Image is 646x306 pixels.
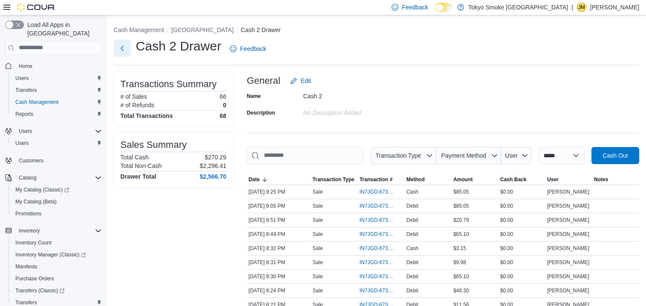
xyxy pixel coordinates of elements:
[303,106,418,116] div: No Description added
[371,147,436,164] button: Transaction Type
[360,245,395,252] span: IN7JGD-6734860
[360,243,403,253] button: IN7JGD-6734860
[120,154,149,161] h6: Total Cash
[498,229,545,239] div: $0.00
[360,217,395,224] span: IN7JGD-6734954
[406,176,425,183] span: Method
[12,109,102,119] span: Reports
[360,285,403,296] button: IN7JGD-6734814
[453,287,469,294] span: $48.30
[547,231,589,238] span: [PERSON_NAME]
[9,237,105,249] button: Inventory Count
[12,238,102,248] span: Inventory Count
[24,21,102,38] span: Load All Apps in [GEOGRAPHIC_DATA]
[498,187,545,197] div: $0.00
[12,185,102,195] span: My Catalog (Classic)
[2,172,105,184] button: Catalog
[15,173,102,183] span: Catalog
[360,176,392,183] span: Transaction #
[12,97,102,107] span: Cash Management
[9,273,105,285] button: Purchase Orders
[19,227,40,234] span: Inventory
[12,85,40,95] a: Transfers
[406,203,418,209] span: Debit
[240,44,266,53] span: Feedback
[9,196,105,208] button: My Catalog (Beta)
[15,263,37,270] span: Manifests
[360,259,395,266] span: IN7JGD-6734857
[12,73,32,83] a: Users
[301,76,311,85] span: Edit
[15,239,52,246] span: Inventory Count
[15,155,102,166] span: Customers
[578,2,585,12] span: JM
[12,197,102,207] span: My Catalog (Beta)
[571,2,573,12] p: |
[12,197,60,207] a: My Catalog (Beta)
[205,154,226,161] p: $270.29
[375,152,421,159] span: Transaction Type
[2,154,105,167] button: Customers
[12,262,41,272] a: Manifests
[15,126,35,136] button: Users
[241,26,281,33] button: Cash 2 Drawer
[360,215,403,225] button: IN7JGD-6734954
[406,217,418,224] span: Debit
[590,2,639,12] p: [PERSON_NAME]
[547,188,589,195] span: [PERSON_NAME]
[9,249,105,261] a: Inventory Manager (Classic)
[12,185,73,195] a: My Catalog (Classic)
[15,99,58,106] span: Cash Management
[498,215,545,225] div: $0.00
[247,285,311,296] div: [DATE] 8:24 PM
[226,40,269,57] a: Feedback
[287,72,314,89] button: Edit
[2,225,105,237] button: Inventory
[12,138,32,148] a: Users
[15,275,54,282] span: Purchase Orders
[9,261,105,273] button: Manifests
[114,40,131,57] button: Next
[12,285,68,296] a: Transfers (Classic)
[358,174,405,185] button: Transaction #
[313,287,323,294] p: Sale
[219,93,226,100] p: 66
[15,156,47,166] a: Customers
[120,112,173,119] h4: Total Transactions
[136,38,221,55] h1: Cash 2 Drawer
[120,102,154,109] h6: # of Refunds
[313,203,323,209] p: Sale
[19,157,44,164] span: Customers
[2,60,105,72] button: Home
[19,174,36,181] span: Catalog
[576,2,587,12] div: James Mussellam
[547,203,589,209] span: [PERSON_NAME]
[120,173,156,180] h4: Drawer Total
[9,72,105,84] button: Users
[200,173,226,180] h4: $2,566.70
[406,259,418,266] span: Debit
[247,187,311,197] div: [DATE] 9:25 PM
[313,259,323,266] p: Sale
[247,93,261,100] label: Name
[15,299,37,306] span: Transfers
[2,125,105,137] button: Users
[406,273,418,280] span: Debit
[223,102,226,109] p: 0
[9,184,105,196] a: My Catalog (Classic)
[360,203,395,209] span: IN7JGD-6735004
[15,126,102,136] span: Users
[435,3,453,12] input: Dark Mode
[498,201,545,211] div: $0.00
[12,285,102,296] span: Transfers (Classic)
[360,187,403,197] button: IN7JGD-6735067
[114,26,639,36] nav: An example of EuiBreadcrumbs
[547,217,589,224] span: [PERSON_NAME]
[219,112,226,119] h4: 68
[453,273,469,280] span: $65.10
[247,147,364,164] input: This is a search bar. As you type, the results lower in the page will automatically filter.
[9,208,105,220] button: Promotions
[19,128,32,135] span: Users
[313,176,354,183] span: Transaction Type
[247,215,311,225] div: [DATE] 8:51 PM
